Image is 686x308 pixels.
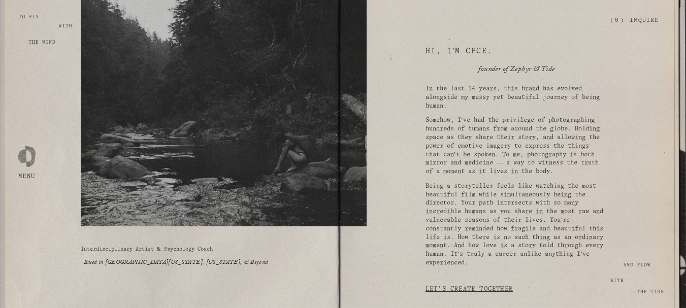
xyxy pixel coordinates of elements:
[426,182,606,267] p: Being a storyteller feels like watching the most beautiful film while simultaneously being the di...
[621,18,623,23] span: )
[81,247,213,252] span: Interdisciplinary Artist & Psychology Coach
[426,116,606,176] p: Somehow, I’ve had the privilege of photographing hundreds of humans from around the globe. Holdin...
[615,18,618,23] span: 0
[426,46,606,56] h2: Hi, I’m cece.
[426,85,606,110] p: In the last 14 years, this brand has evolved alongside my messy yet beautiful journey of being hu...
[611,17,623,24] a: 0 items in cart
[426,280,513,299] a: Let's Create Together
[84,258,268,268] em: Based in [GEOGRAPHIC_DATA][US_STATE], [US_STATE], & Beyond
[611,18,613,23] span: (
[630,12,659,29] a: Inquire
[478,64,554,76] em: founder of Zephyr & Tide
